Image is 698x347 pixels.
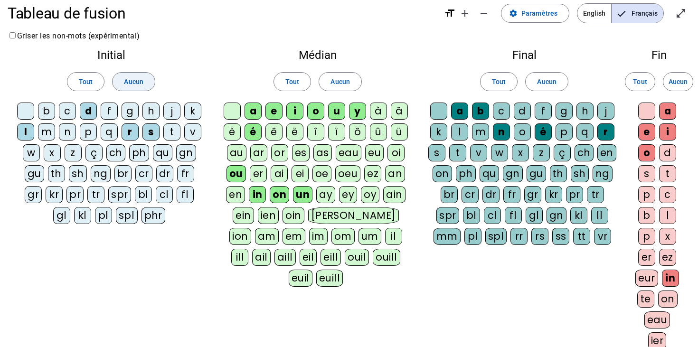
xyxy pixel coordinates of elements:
span: Aucun [537,76,556,87]
div: fr [503,186,520,203]
div: eil [300,249,317,266]
input: Griser les non-mots (expérimental) [9,32,16,38]
div: n [493,123,510,141]
div: sh [69,165,87,182]
div: o [638,144,655,161]
h2: Final [428,49,620,61]
div: d [514,103,531,120]
button: Tout [274,72,311,91]
div: g [556,103,573,120]
div: p [556,123,573,141]
div: s [638,165,655,182]
div: dr [482,186,500,203]
div: gn [176,144,196,161]
div: as [313,144,332,161]
div: ç [554,144,571,161]
div: gl [526,207,543,224]
div: gn [547,207,566,224]
span: English [577,4,611,23]
div: m [38,123,55,141]
div: oy [361,186,379,203]
div: q [576,123,594,141]
div: gu [25,165,44,182]
div: ph [456,165,476,182]
button: Tout [480,72,518,91]
div: ez [659,249,676,266]
div: ien [258,207,279,224]
div: ss [552,228,569,245]
div: tr [587,186,604,203]
div: g [122,103,139,120]
div: un [293,186,312,203]
div: cr [135,165,152,182]
div: en [597,144,616,161]
div: è [224,123,241,141]
div: cl [484,207,501,224]
h2: Initial [15,49,207,61]
label: Griser les non-mots (expérimental) [8,31,140,40]
button: Tout [625,72,655,91]
div: gr [524,186,541,203]
div: n [59,123,76,141]
div: te [637,291,654,308]
span: Tout [285,76,299,87]
div: ill [231,249,248,266]
div: p [638,228,655,245]
div: eur [635,270,658,287]
mat-icon: add [459,8,471,19]
div: om [331,228,355,245]
div: on [433,165,452,182]
div: cl [156,186,173,203]
div: x [512,144,529,161]
mat-icon: open_in_full [675,8,687,19]
div: ph [129,144,149,161]
div: f [535,103,552,120]
div: ch [106,144,125,161]
div: aill [274,249,296,266]
div: c [659,186,676,203]
div: er [638,249,655,266]
button: Aucun [663,72,693,91]
div: th [48,165,65,182]
div: ey [339,186,357,203]
div: t [163,123,180,141]
div: ü [391,123,408,141]
div: f [101,103,118,120]
div: é [245,123,262,141]
div: euil [289,270,312,287]
div: euill [316,270,343,287]
div: p [80,123,97,141]
span: Paramètres [521,8,557,19]
button: Diminuer la taille de la police [474,4,493,23]
div: s [142,123,160,141]
div: d [659,144,676,161]
span: Français [612,4,663,23]
div: ë [286,123,303,141]
button: Aucun [112,72,155,91]
div: h [576,103,594,120]
div: or [271,144,288,161]
span: Aucun [124,76,143,87]
div: fl [177,186,194,203]
div: mm [434,228,461,245]
div: oi [387,144,405,161]
div: in [249,186,266,203]
div: ouil [345,249,369,266]
div: gu [527,165,546,182]
div: bl [135,186,152,203]
div: rr [510,228,528,245]
div: q [101,123,118,141]
div: l [659,207,676,224]
div: in [662,270,679,287]
div: am [255,228,279,245]
div: ion [229,228,251,245]
div: pl [464,228,481,245]
div: v [184,123,201,141]
div: ll [591,207,608,224]
div: ng [593,165,613,182]
div: tr [87,186,104,203]
div: oe [312,165,331,182]
div: y [349,103,366,120]
div: m [472,123,489,141]
div: oin [283,207,304,224]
